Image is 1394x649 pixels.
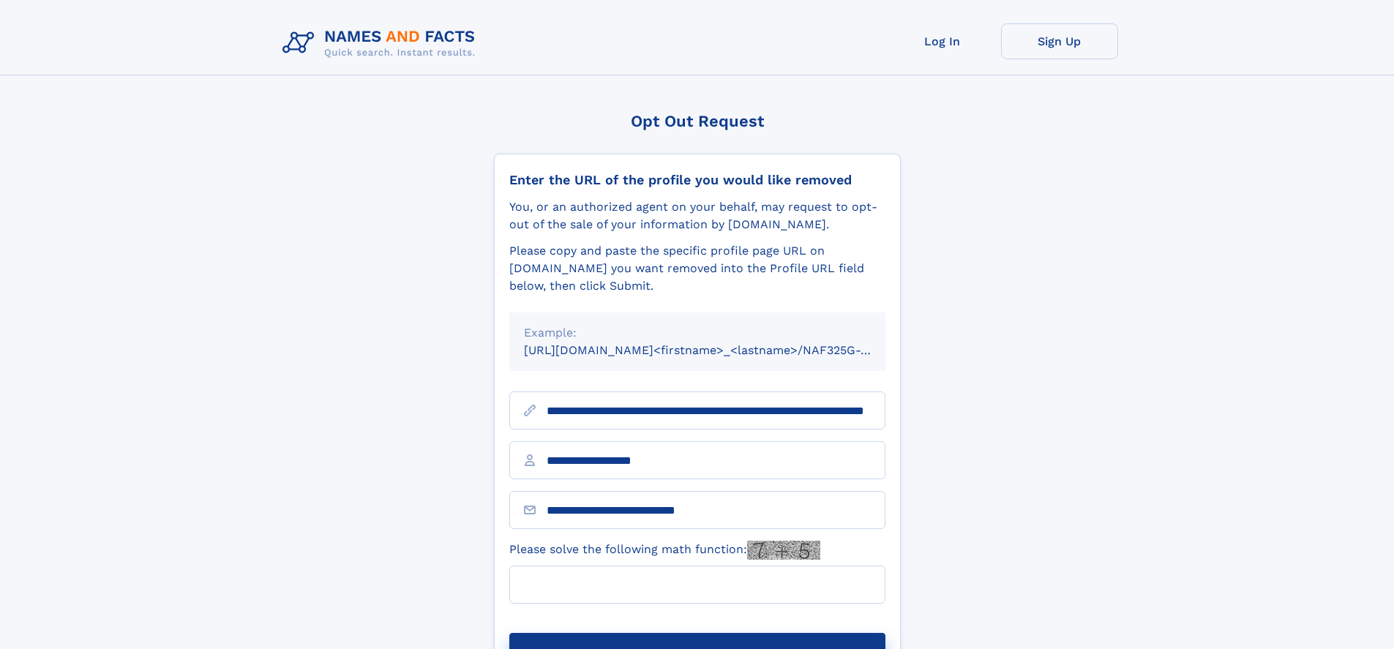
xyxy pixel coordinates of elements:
div: You, or an authorized agent on your behalf, may request to opt-out of the sale of your informatio... [509,198,885,233]
a: Sign Up [1001,23,1118,59]
div: Example: [524,324,871,342]
label: Please solve the following math function: [509,541,820,560]
a: Log In [884,23,1001,59]
small: [URL][DOMAIN_NAME]<firstname>_<lastname>/NAF325G-xxxxxxxx [524,343,913,357]
img: Logo Names and Facts [277,23,487,63]
div: Enter the URL of the profile you would like removed [509,172,885,188]
div: Please copy and paste the specific profile page URL on [DOMAIN_NAME] you want removed into the Pr... [509,242,885,295]
div: Opt Out Request [494,112,901,130]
